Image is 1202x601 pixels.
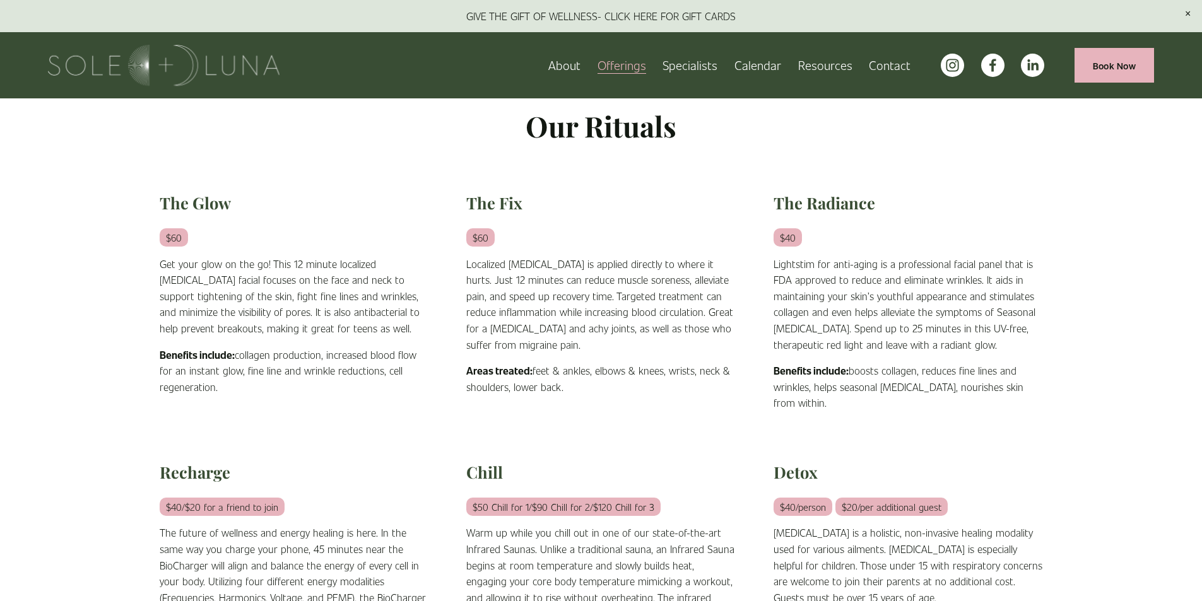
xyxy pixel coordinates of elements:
h2: The Radiance [774,192,1043,213]
em: $20/per additional guest [835,498,948,516]
em: $40/$20 for a friend to join [160,498,285,516]
strong: Benefits include: [774,364,849,377]
h2: The Fix [466,192,736,213]
a: Contact [869,54,910,76]
p: Lightstim for anti-aging is a professional facial panel that is FDA approved to reduce and elimin... [774,256,1043,353]
a: folder dropdown [598,54,646,76]
h2: Chill [466,462,736,482]
a: Book Now [1075,48,1154,83]
a: facebook-unauth [981,54,1005,77]
em: $40/person [774,498,832,516]
em: $60 [160,228,188,247]
span: Offerings [598,55,646,75]
strong: Areas treated: [466,364,533,377]
p: Localized [MEDICAL_DATA] is applied directly to where it hurts. Just 12 minutes can reduce muscle... [466,256,736,353]
strong: Benefits include: [160,348,235,361]
h2: Recharge [160,462,429,482]
img: Sole + Luna [48,45,280,86]
span: Resources [798,55,852,75]
a: About [548,54,580,76]
p: Our Rituals [160,103,1043,149]
p: collagen production, increased blood flow for an instant glow, fine line and wrinkle reductions, ... [160,347,429,395]
a: Calendar [734,54,781,76]
p: feet & ankles, elbows & knees, wrists, neck & shoulders, lower back. [466,363,736,395]
h2: The Glow [160,192,429,213]
p: Get your glow on the go! This 12 minute localized [MEDICAL_DATA] facial focuses on the face and n... [160,256,429,337]
h2: Detox [774,462,1043,482]
em: $60 [466,228,495,247]
em: $40 [774,228,802,247]
p: boosts collagen, reduces fine lines and wrinkles, helps seasonal [MEDICAL_DATA], nourishes skin f... [774,363,1043,411]
a: Specialists [663,54,717,76]
a: instagram-unauth [941,54,964,77]
a: LinkedIn [1021,54,1044,77]
a: folder dropdown [798,54,852,76]
em: $50 Chill for 1/$90 Chill for 2/$120 Chill for 3 [466,498,661,516]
